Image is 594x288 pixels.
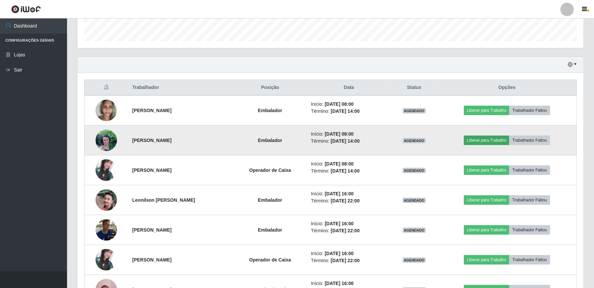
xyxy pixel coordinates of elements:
[464,195,509,205] button: Liberar para Trabalho
[132,138,172,143] strong: [PERSON_NAME]
[464,255,509,265] button: Liberar para Trabalho
[258,197,282,203] strong: Embalador
[403,257,426,263] span: AGENDADO
[437,80,577,96] th: Opções
[311,250,387,257] li: Início:
[331,198,360,203] time: [DATE] 22:00
[249,257,291,262] strong: Operador de Caixa
[311,160,387,167] li: Início:
[509,136,550,145] button: Trabalhador Faltou
[249,167,291,173] strong: Operador de Caixa
[132,167,172,173] strong: [PERSON_NAME]
[325,251,354,256] time: [DATE] 16:00
[464,106,509,115] button: Liberar para Trabalho
[96,126,117,154] img: 1754681700507.jpeg
[96,96,117,125] img: 1749078762864.jpeg
[128,80,233,96] th: Trabalhador
[258,108,282,113] strong: Embalador
[509,255,550,265] button: Trabalhador Faltou
[132,227,172,233] strong: [PERSON_NAME]
[96,219,117,241] img: 1749306330183.jpeg
[311,167,387,175] li: Término:
[403,108,426,113] span: AGENDADO
[509,225,550,235] button: Trabalhador Faltou
[311,257,387,264] li: Término:
[331,258,360,263] time: [DATE] 22:00
[325,191,354,196] time: [DATE] 16:00
[325,101,354,107] time: [DATE] 08:00
[403,168,426,173] span: AGENDADO
[96,159,117,181] img: 1744639547908.jpeg
[307,80,391,96] th: Data
[311,280,387,287] li: Início:
[464,225,509,235] button: Liberar para Trabalho
[132,197,195,203] strong: Leonilson [PERSON_NAME]
[325,131,354,137] time: [DATE] 08:00
[403,228,426,233] span: AGENDADO
[132,257,172,262] strong: [PERSON_NAME]
[96,249,117,270] img: 1744639547908.jpeg
[403,198,426,203] span: AGENDADO
[325,281,354,286] time: [DATE] 16:00
[325,161,354,166] time: [DATE] 08:00
[464,165,509,175] button: Liberar para Trabalho
[311,227,387,234] li: Término:
[132,108,172,113] strong: [PERSON_NAME]
[311,108,387,115] li: Término:
[311,131,387,138] li: Início:
[509,195,550,205] button: Trabalhador Faltou
[311,101,387,108] li: Início:
[233,80,307,96] th: Posição
[509,106,550,115] button: Trabalhador Faltou
[325,221,354,226] time: [DATE] 16:00
[331,228,360,233] time: [DATE] 22:00
[311,190,387,197] li: Início:
[311,138,387,145] li: Término:
[311,220,387,227] li: Início:
[258,227,282,233] strong: Embalador
[464,136,509,145] button: Liberar para Trabalho
[331,108,360,114] time: [DATE] 14:00
[331,138,360,144] time: [DATE] 14:00
[331,168,360,174] time: [DATE] 14:00
[258,138,282,143] strong: Embalador
[11,5,41,13] img: CoreUI Logo
[391,80,437,96] th: Status
[96,179,117,222] img: 1749039440131.jpeg
[403,138,426,143] span: AGENDADO
[509,165,550,175] button: Trabalhador Faltou
[311,197,387,204] li: Término:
